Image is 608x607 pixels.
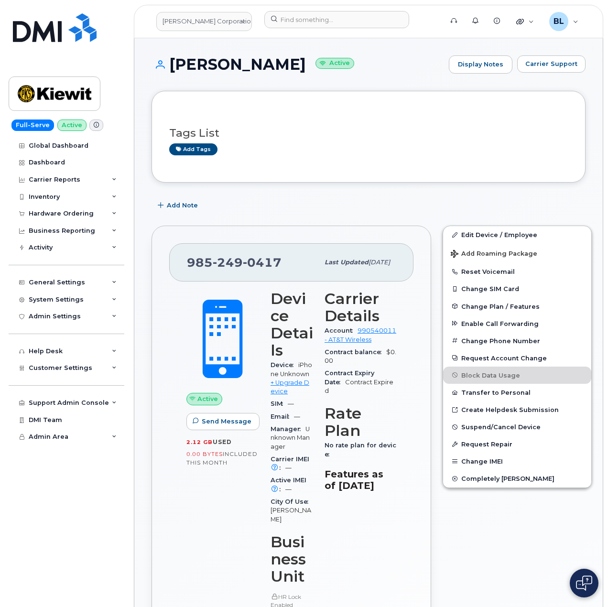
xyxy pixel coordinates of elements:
span: 0417 [243,255,282,270]
button: Request Account Change [443,349,591,367]
span: 2.12 GB [186,439,213,445]
img: Open chat [576,575,592,591]
span: Suspend/Cancel Device [461,423,541,431]
span: Contract balance [325,348,386,356]
span: Send Message [202,417,251,426]
h1: [PERSON_NAME] [152,56,444,73]
span: Manager [271,425,305,433]
button: Add Note [152,197,206,214]
span: iPhone Unknown [271,361,312,377]
span: Active IMEI [271,477,306,492]
span: Enable Call Forwarding [461,320,539,327]
span: 0.00 Bytes [186,451,223,457]
span: Change Plan / Features [461,303,540,310]
span: SIM [271,400,288,407]
span: Active [197,394,218,403]
span: Add Note [167,201,198,210]
button: Reset Voicemail [443,263,591,280]
h3: Tags List [169,127,568,139]
span: Carrier Support [525,59,577,68]
span: No rate plan for device [325,442,396,457]
span: — [288,400,294,407]
span: Account [325,327,358,334]
a: Display Notes [449,55,512,74]
button: Enable Call Forwarding [443,315,591,332]
button: Block Data Usage [443,367,591,384]
small: Active [315,58,354,69]
h3: Business Unit [271,533,313,585]
h3: Features as of [DATE] [325,468,396,491]
a: Add tags [169,143,217,155]
span: City Of Use [271,498,313,505]
span: — [285,464,292,471]
span: Completely [PERSON_NAME] [461,475,554,482]
button: Request Repair [443,435,591,453]
button: Transfer to Personal [443,384,591,401]
span: used [213,438,232,445]
button: Suspend/Cancel Device [443,418,591,435]
span: Contract Expiry Date [325,369,374,385]
span: Contract Expired [325,379,393,394]
span: Last updated [325,259,369,266]
a: Create Helpdesk Submission [443,401,591,418]
span: Email [271,413,294,420]
span: Unknown Manager [271,425,310,450]
h3: Carrier Details [325,290,396,325]
span: 985 [187,255,282,270]
span: [DATE] [369,259,390,266]
span: Carrier IMEI [271,455,309,471]
span: — [294,413,300,420]
button: Change Plan / Features [443,298,591,315]
span: Add Roaming Package [451,250,537,259]
span: Device [271,361,298,369]
span: 249 [213,255,243,270]
h3: Device Details [271,290,313,359]
button: Carrier Support [517,55,586,73]
h3: Rate Plan [325,405,396,439]
a: 990540011 - AT&T Wireless [325,327,396,343]
span: [PERSON_NAME] [271,507,311,522]
span: — [285,486,292,493]
button: Change IMEI [443,453,591,470]
a: + Upgrade Device [271,379,309,395]
button: Completely [PERSON_NAME] [443,470,591,487]
button: Change SIM Card [443,280,591,297]
a: Edit Device / Employee [443,226,591,243]
button: Add Roaming Package [443,243,591,263]
button: Send Message [186,413,260,430]
button: Change Phone Number [443,332,591,349]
